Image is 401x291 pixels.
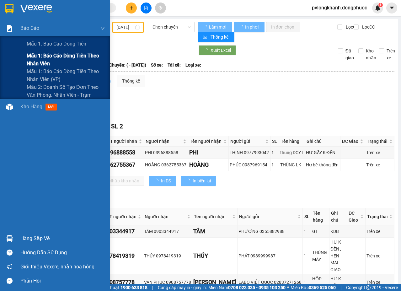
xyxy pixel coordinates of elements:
span: Loại xe: [185,62,201,68]
button: In biên lai [181,176,216,186]
button: plus [126,3,137,13]
span: file-add [144,6,148,10]
th: SL [303,208,311,225]
div: HỘP NK [312,275,328,289]
div: 1 [304,228,310,235]
span: Miền Nam [208,284,286,291]
div: thùng DCYT [280,149,304,156]
img: solution-icon [6,25,13,32]
span: Người nhận [146,138,182,145]
div: Hư bể không đền [306,161,339,168]
span: Mẫu 1: Báo cáo dòng tiền [27,40,86,48]
button: Nhập kho nhận [97,176,144,186]
th: Ghi chú [305,136,340,147]
div: 0978419319 [103,251,142,260]
div: THỊNH 0977993042 [230,149,270,156]
td: 0978419319 [102,238,143,274]
span: 1 [379,3,382,7]
div: PHÁT 0989999987 [238,252,302,259]
div: [PERSON_NAME] [193,278,236,287]
span: loading [154,179,161,183]
span: In biên lai [193,177,211,184]
span: Kho nhận [363,47,379,61]
td: 0362755367 [103,159,144,171]
span: Tên người nhận [194,213,231,220]
div: 1 [304,279,310,286]
span: Trạng thái [367,213,388,220]
div: LABO VIỆT QUỐC 02837271268 [238,279,302,286]
button: aim [155,3,166,13]
div: 0362755367 [104,160,143,169]
button: Làm mới [198,22,232,32]
strong: 1900 633 818 [120,285,147,290]
td: VẠN PHÚC [192,274,238,290]
td: PHI [188,147,229,159]
span: question-circle [7,250,13,256]
strong: 0708 023 035 - 0935 103 250 [228,285,286,290]
div: PHI 0396888558 [145,149,187,156]
span: Số xe: [151,62,163,68]
div: HOÀNG 0362755367 [145,161,187,168]
div: Phản hồi [20,276,105,286]
button: In phơi [234,22,265,32]
div: Trên xe [366,228,393,235]
div: HƯ GÃY K ĐỀN [306,149,339,156]
button: bar-chartThống kê [198,32,234,42]
span: Đã giao [343,47,356,61]
span: Chọn chuyến [152,22,191,32]
img: logo-vxr [5,4,13,13]
span: | [340,284,341,291]
button: caret-down [386,3,397,13]
td: HOÀNG [188,159,229,171]
div: KDB [330,228,346,235]
span: Mẫu 1: Báo cáo dòng tiền theo nhân viên [27,52,105,67]
div: PHÚC 0987969154 [230,161,270,168]
td: TÂM [192,225,238,238]
span: caret-down [389,5,395,11]
span: Xuất Excel [211,47,231,54]
div: VẠN PHÚC 0908757778 [144,279,191,286]
td: 0908757778 [102,274,143,290]
span: loading [186,179,193,183]
th: Ghi chú [329,208,347,225]
div: PHƯƠNG 0355882988 [238,228,302,235]
span: SĐT người nhận [104,213,136,220]
div: Hướng dẫn sử dụng [20,248,105,257]
span: mới [45,104,57,110]
div: THÙNG MÁY [312,249,328,263]
span: loading [239,25,244,29]
th: Tên hàng [311,208,329,225]
span: Chuyến: ( - [DATE]) [109,62,146,68]
th: SL [270,136,279,147]
span: bar-chart [203,35,208,40]
span: copyright [366,285,371,290]
td: 0903344917 [102,225,143,238]
span: ⚪️ [287,286,289,289]
div: HƯ K ĐỀN [330,275,346,289]
span: Người nhận [145,213,186,220]
span: Cung cấp máy in - giấy in: [158,284,207,291]
div: TÂM 0903344917 [144,228,191,235]
div: GT [312,228,328,235]
span: Giới thiệu Vexere, nhận hoa hồng [20,263,94,271]
span: Lọc CR [343,24,360,30]
div: Trên xe [366,252,393,259]
img: warehouse-icon [6,104,13,110]
span: loading [203,25,208,29]
span: Miền Bắc [291,284,336,291]
sup: 1 [378,3,383,7]
span: Người gửi [239,213,296,220]
span: Hỗ trợ kỹ thuật: [90,284,147,291]
span: Tên người nhận [190,138,222,145]
img: icon-new-feature [375,5,381,11]
span: In phơi [245,24,259,30]
div: 0903344917 [103,227,142,236]
div: 0396888558 [104,148,143,157]
span: ĐC Giao [349,210,359,224]
span: Làm mới [209,24,227,30]
span: message [7,278,13,284]
div: PHI [189,148,227,157]
div: THÚY [193,251,236,260]
button: In DS [149,176,176,186]
div: 0908757778 [103,278,142,287]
